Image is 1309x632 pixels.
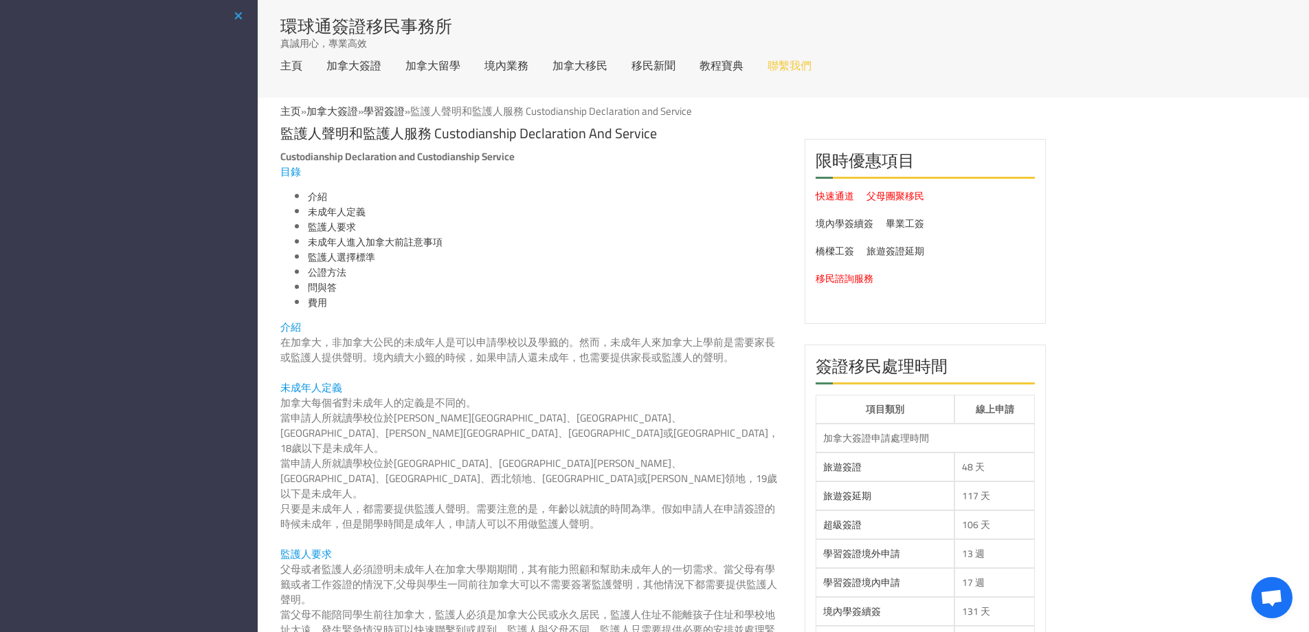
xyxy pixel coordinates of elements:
a: 打開聊天 [1251,577,1293,618]
span: 目錄 [280,162,301,182]
h2: 限時優惠項目 [816,150,1036,179]
a: 未成年人定義 [308,203,366,221]
td: 106 天 [954,510,1036,539]
p: 在加拿大，非加拿大公民的未成年人是可以申請學校以及學籤的。然而，未成年人來加拿大上學前是需要家長或監護人提供聲明。境內續大小籤的時候，如果申請人還未成年，也需要提供家長或監護人的聲明。 [280,335,784,365]
a: 橋樑工簽 [816,242,854,260]
span: » [363,101,692,121]
a: 環球通簽證移民事務所 [280,17,452,34]
p: 只要是未成年人，都需要提供監護人聲明。需要注意的是，年齡以就讀的時間為準。假如申請人在申請簽證的時候未成年，但是開學時間是成年人，申請人可以不用做監護人聲明。 [280,501,784,532]
a: 加拿大移民 [552,60,607,71]
a: 費用 [308,294,327,312]
a: 監護人選擇標準 [308,248,375,266]
span: 真誠用心，專業高效 [280,36,367,50]
td: 17 週 [954,568,1036,597]
a: 教程寶典 [700,60,743,71]
a: 學習簽證 [363,101,405,121]
span: 介紹 [280,317,301,337]
a: 主頁 [280,60,302,71]
a: 加拿大留學 [405,60,460,71]
a: 介紹 [308,188,327,206]
a: 主页 [280,101,301,121]
a: 移民新聞 [631,60,675,71]
span: 監護人聲明和監護人服務 Custodianship Declaration and Service [410,101,692,121]
h2: 簽證移民處理時間 [816,356,1036,384]
a: 加拿大簽證 [306,101,358,121]
div: 加拿大簽證申請處理時間 [823,431,1028,445]
a: 境內學簽續簽 [823,602,881,620]
a: 聯繫我們 [768,60,812,71]
a: 公證方法 [308,263,346,281]
span: 監護人要求 [280,544,332,564]
a: 旅遊簽證 [823,458,862,476]
td: 13 週 [954,539,1036,568]
p: 加拿大每個省對未成年人的定義是不同的。 [280,395,784,411]
a: 畢業工簽 [886,215,924,232]
p: 父母或者監護人必須證明未成年人在加拿大學期期間，其有能力照顧和幫助未成年人的一切需求。當父母有學籤或者工作簽證的情況下,父母與學生一同前往加拿大可以不需要簽署監護聲明，其他情況下都需要提供監護人聲明。 [280,562,784,607]
span: » [306,101,692,121]
a: 父母團聚移民 [866,187,924,205]
a: 監護人要求 [308,218,356,236]
span: 未成年人定義 [280,378,342,397]
a: 快速通道 [816,187,854,205]
strong: Custodianship Declaration and Custodianship Service [280,146,515,166]
a: 移民諮詢服務 [816,270,873,287]
p: 當申請人所就讀學校位於[GEOGRAPHIC_DATA]、[GEOGRAPHIC_DATA][PERSON_NAME]、[GEOGRAPHIC_DATA]、[GEOGRAPHIC_DATA]、西... [280,456,784,501]
a: 學習簽證境外申請 [823,545,900,563]
th: 線上申請 [954,395,1036,424]
td: 117 天 [954,481,1036,510]
a: 旅遊簽延期 [823,487,871,505]
a: 問與答 [308,279,337,296]
a: 旅遊簽證延期 [866,242,924,260]
a: 超級簽證 [823,516,862,534]
a: 境內業務 [484,60,528,71]
td: 48 天 [954,453,1036,481]
th: 項目類別 [816,395,954,424]
h1: 監護人聲明和監護人服務 Custodianship Declaration and Service [280,118,784,141]
p: 當申請人所就讀學校位於[PERSON_NAME][GEOGRAPHIC_DATA]、[GEOGRAPHIC_DATA]、[GEOGRAPHIC_DATA]、[PERSON_NAME][GEOGR... [280,411,784,456]
td: 131 天 [954,597,1036,626]
span: » [280,101,692,121]
a: 學習簽證境內申請 [823,574,900,591]
a: 境內學簽續簽 [816,215,873,232]
a: 未成年人進入加拿大前註意事項 [308,233,443,251]
a: 加拿大簽證 [326,60,381,71]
